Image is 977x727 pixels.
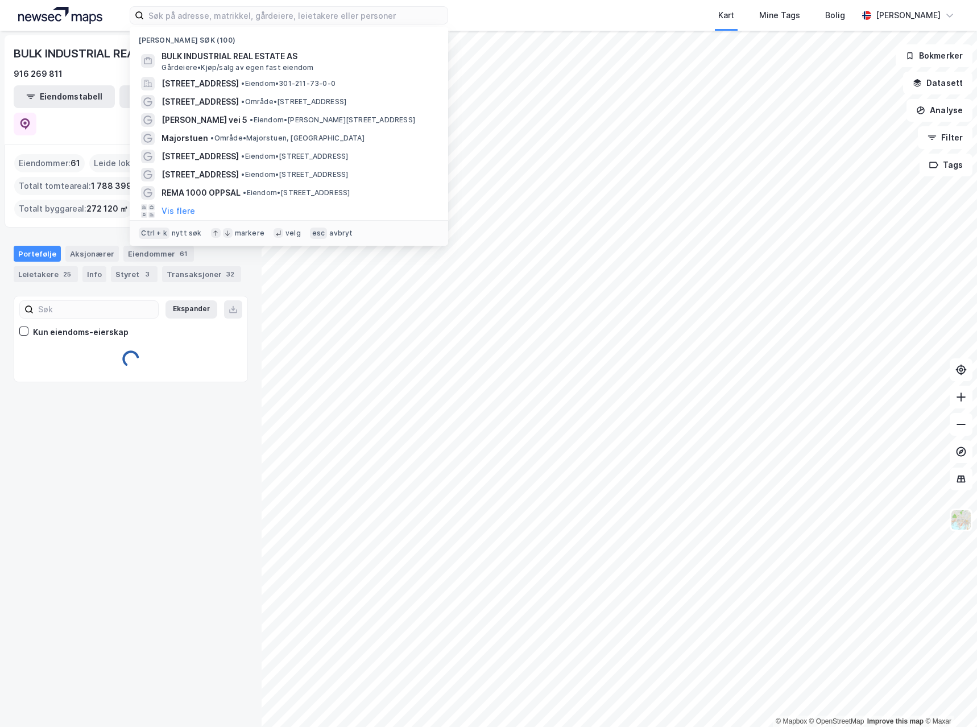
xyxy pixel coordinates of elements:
[162,131,208,145] span: Majorstuen
[162,49,434,63] span: BULK INDUSTRIAL REAL ESTATE AS
[144,7,448,24] input: Søk på adresse, matrikkel, gårdeiere, leietakere eller personer
[903,72,972,94] button: Datasett
[920,672,977,727] iframe: Chat Widget
[162,150,239,163] span: [STREET_ADDRESS]
[918,126,972,149] button: Filter
[14,67,63,81] div: 916 269 811
[177,248,189,259] div: 61
[809,717,864,725] a: OpenStreetMap
[241,152,245,160] span: •
[241,170,348,179] span: Eiendom • [STREET_ADDRESS]
[162,186,241,200] span: REMA 1000 OPPSAL
[14,177,146,195] div: Totalt tomteareal :
[130,27,448,47] div: [PERSON_NAME] søk (100)
[950,509,972,531] img: Z
[162,63,313,72] span: Gårdeiere • Kjøp/salg av egen fast eiendom
[14,246,61,262] div: Portefølje
[14,154,85,172] div: Eiendommer :
[310,228,328,239] div: esc
[825,9,845,22] div: Bolig
[241,152,348,161] span: Eiendom • [STREET_ADDRESS]
[33,325,129,339] div: Kun eiendoms-eierskap
[65,246,119,262] div: Aksjonærer
[867,717,924,725] a: Improve this map
[241,97,346,106] span: Område • [STREET_ADDRESS]
[250,115,253,124] span: •
[71,156,80,170] span: 61
[165,300,217,319] button: Ekspander
[162,95,239,109] span: [STREET_ADDRESS]
[119,85,221,108] button: Leietakertabell
[210,134,364,143] span: Område • Majorstuen, [GEOGRAPHIC_DATA]
[920,154,972,176] button: Tags
[34,301,158,318] input: Søk
[139,228,169,239] div: Ctrl + k
[162,77,239,90] span: [STREET_ADDRESS]
[162,168,239,181] span: [STREET_ADDRESS]
[111,266,158,282] div: Styret
[82,266,106,282] div: Info
[906,99,972,122] button: Analyse
[329,229,353,238] div: avbryt
[235,229,264,238] div: markere
[86,202,128,216] span: 272 120 ㎡
[18,7,102,24] img: logo.a4113a55bc3d86da70a041830d287a7e.svg
[142,269,153,280] div: 3
[162,113,247,127] span: [PERSON_NAME] vei 5
[241,79,336,88] span: Eiendom • 301-211-73-0-0
[61,269,73,280] div: 25
[876,9,941,22] div: [PERSON_NAME]
[91,179,142,193] span: 1 788 399 ㎡
[14,85,115,108] button: Eiendomstabell
[14,200,133,218] div: Totalt byggareal :
[89,154,171,172] div: Leide lokasjoner :
[285,229,301,238] div: velg
[14,266,78,282] div: Leietakere
[122,350,140,368] img: spinner.a6d8c91a73a9ac5275cf975e30b51cfb.svg
[759,9,800,22] div: Mine Tags
[241,97,245,106] span: •
[210,134,214,142] span: •
[243,188,350,197] span: Eiendom • [STREET_ADDRESS]
[718,9,734,22] div: Kart
[123,246,194,262] div: Eiendommer
[776,717,807,725] a: Mapbox
[162,266,241,282] div: Transaksjoner
[172,229,202,238] div: nytt søk
[920,672,977,727] div: Kontrollprogram for chat
[896,44,972,67] button: Bokmerker
[162,204,195,218] button: Vis flere
[241,170,245,179] span: •
[14,44,206,63] div: BULK INDUSTRIAL REAL ESTATE AS
[250,115,415,125] span: Eiendom • [PERSON_NAME][STREET_ADDRESS]
[243,188,246,197] span: •
[224,269,237,280] div: 32
[241,79,245,88] span: •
